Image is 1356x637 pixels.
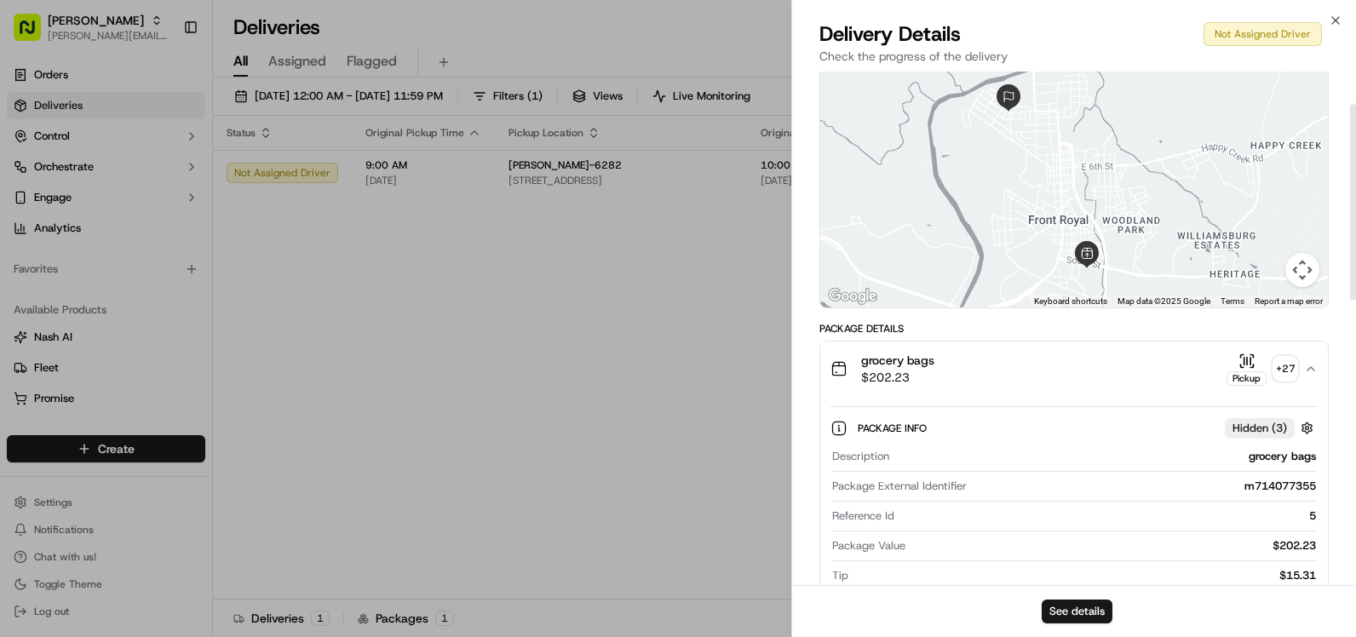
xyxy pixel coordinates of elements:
a: Report a map error [1255,296,1323,306]
div: 5 [901,508,1316,524]
img: Nash [17,17,51,51]
span: Package External Identifier [832,479,967,494]
div: Pickup [1227,371,1267,386]
input: Got a question? Start typing here... [44,110,307,128]
div: grocery bags [896,449,1316,464]
span: [DATE] [56,264,91,278]
img: Google [825,285,881,307]
button: See details [1042,600,1112,623]
div: Package Details [819,322,1329,336]
span: Description [832,449,889,464]
button: Start new chat [290,168,310,188]
span: Package Info [858,422,930,435]
p: Check the progress of the delivery [819,48,1329,65]
span: Pylon [169,376,206,389]
div: Past conversations [17,221,114,235]
img: 1736555255976-a54dd68f-1ca7-489b-9aae-adbdc363a1c4 [17,163,48,193]
a: Terms (opens in new tab) [1221,296,1244,306]
button: See all [264,218,310,238]
a: 📗Knowledge Base [10,328,137,359]
button: Hidden (3) [1225,417,1318,439]
span: Reference Id [832,508,894,524]
div: Start new chat [77,163,279,180]
a: 💻API Documentation [137,328,280,359]
div: 💻 [144,336,158,350]
span: Knowledge Base [34,335,130,352]
span: Delivery Details [819,20,961,48]
button: grocery bags$202.23Pickup+27 [820,341,1328,396]
button: Keyboard shortcuts [1034,296,1107,307]
div: $202.23 [912,538,1316,554]
span: Map data ©2025 Google [1118,296,1210,306]
span: $202.23 [861,369,934,386]
span: Package Value [832,538,905,554]
span: Hidden ( 3 ) [1232,421,1287,436]
span: API Documentation [161,335,273,352]
button: Map camera controls [1285,253,1319,287]
a: Powered byPylon [120,376,206,389]
img: 8571987876998_91fb9ceb93ad5c398215_72.jpg [36,163,66,193]
button: Pickup+27 [1227,353,1297,386]
div: + 27 [1273,357,1297,381]
div: 📗 [17,336,31,350]
button: Pickup [1227,353,1267,386]
div: m714077355 [974,479,1316,494]
span: grocery bags [861,352,934,369]
p: Welcome 👋 [17,68,310,95]
div: We're available if you need us! [77,180,234,193]
a: Open this area in Google Maps (opens a new window) [825,285,881,307]
div: $15.31 [855,568,1316,583]
span: Tip [832,568,848,583]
